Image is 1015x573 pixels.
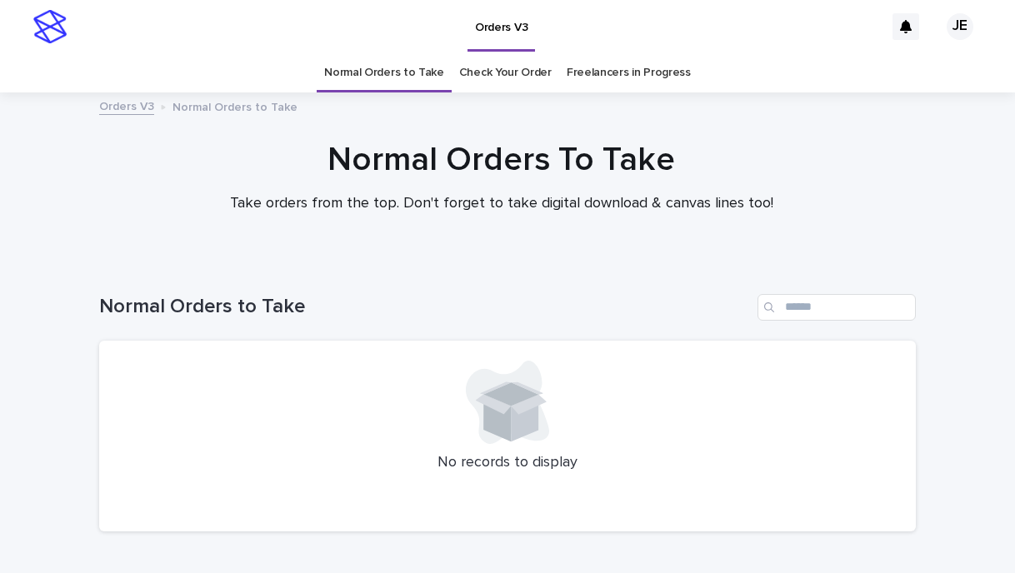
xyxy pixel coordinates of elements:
[459,53,552,92] a: Check Your Order
[567,53,691,92] a: Freelancers in Progress
[947,13,973,40] div: JE
[757,294,916,321] input: Search
[33,10,67,43] img: stacker-logo-s-only.png
[168,195,835,213] p: Take orders from the top. Don't forget to take digital download & canvas lines too!
[324,53,444,92] a: Normal Orders to Take
[119,454,896,472] p: No records to display
[99,96,154,115] a: Orders V3
[99,295,751,319] h1: Normal Orders to Take
[172,97,297,115] p: Normal Orders to Take
[93,140,910,180] h1: Normal Orders To Take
